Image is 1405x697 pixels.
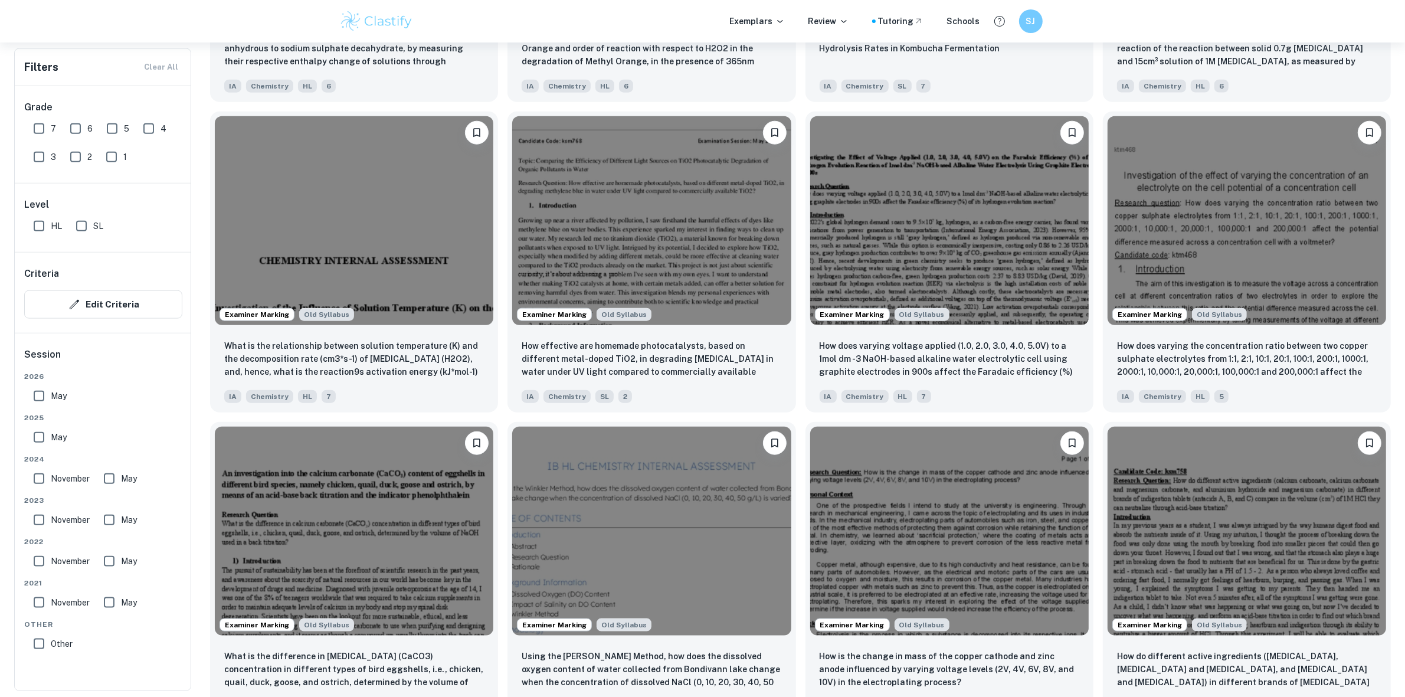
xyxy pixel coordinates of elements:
[895,619,949,631] span: Old Syllabus
[465,121,489,145] button: Bookmark
[916,80,931,93] span: 7
[595,390,614,403] span: SL
[51,431,67,444] span: May
[810,427,1089,636] img: Chemistry IA example thumbnail: How is the change in mass of the copper
[1192,308,1247,321] span: Old Syllabus
[51,150,56,163] span: 3
[121,596,137,609] span: May
[895,308,949,321] div: Starting from the May 2025 session, the Chemistry IA requirements have changed. It's OK to refer ...
[299,308,354,321] span: Old Syllabus
[24,495,182,506] span: 2023
[543,80,591,93] span: Chemistry
[810,116,1089,325] img: Chemistry IA example thumbnail: How does varying voltage applied (1.0, 2
[121,472,137,485] span: May
[507,112,795,413] a: Examiner MarkingStarting from the May 2025 session, the Chemistry IA requirements have changed. I...
[210,112,498,413] a: Examiner MarkingStarting from the May 2025 session, the Chemistry IA requirements have changed. I...
[1108,116,1386,325] img: Chemistry IA example thumbnail: How does varying the concentration rati
[763,431,787,455] button: Bookmark
[24,578,182,588] span: 2021
[808,15,849,28] p: Review
[820,390,837,403] span: IA
[917,390,931,403] span: 7
[878,15,923,28] div: Tutoring
[820,80,837,93] span: IA
[465,431,489,455] button: Bookmark
[51,472,90,485] span: November
[51,122,56,135] span: 7
[246,390,293,403] span: Chemistry
[322,80,336,93] span: 6
[1117,80,1134,93] span: IA
[1139,80,1186,93] span: Chemistry
[51,637,73,650] span: Other
[1191,390,1210,403] span: HL
[1191,80,1210,93] span: HL
[805,112,1093,413] a: Examiner MarkingStarting from the May 2025 session, the Chemistry IA requirements have changed. I...
[215,116,493,325] img: Chemistry IA example thumbnail: What is the relationship between solutio
[518,309,591,320] span: Examiner Marking
[51,390,67,403] span: May
[51,220,62,233] span: HL
[220,620,294,630] span: Examiner Marking
[24,348,182,371] h6: Session
[299,308,354,321] div: Starting from the May 2025 session, the Chemistry IA requirements have changed. It's OK to refer ...
[339,9,414,33] img: Clastify logo
[24,454,182,464] span: 2024
[895,308,949,321] span: Old Syllabus
[24,59,58,76] h6: Filters
[512,116,791,325] img: Chemistry IA example thumbnail: How effective are homemade photocatalyst
[215,427,493,636] img: Chemistry IA example thumbnail: What is the difference in calcium carbon
[51,555,90,568] span: November
[597,619,651,631] div: Starting from the May 2025 session, the Chemistry IA requirements have changed. It's OK to refer ...
[121,555,137,568] span: May
[246,80,293,93] span: Chemistry
[619,80,633,93] span: 6
[522,390,539,403] span: IA
[597,308,651,321] span: Old Syllabus
[841,80,889,93] span: Chemistry
[1103,112,1391,413] a: Examiner MarkingStarting from the May 2025 session, the Chemistry IA requirements have changed. I...
[24,267,59,281] h6: Criteria
[87,122,93,135] span: 6
[24,198,182,212] h6: Level
[224,390,241,403] span: IA
[518,620,591,630] span: Examiner Marking
[841,390,889,403] span: Chemistry
[299,619,354,631] span: Old Syllabus
[1192,619,1247,631] div: Starting from the May 2025 session, the Chemistry IA requirements have changed. It's OK to refer ...
[1019,9,1043,33] button: SJ
[730,15,785,28] p: Exemplars
[1192,619,1247,631] span: Old Syllabus
[990,11,1010,31] button: Help and Feedback
[512,427,791,636] img: Chemistry IA example thumbnail: Using the Winkler Method, how does the d
[820,650,1079,689] p: How is the change in mass of the copper cathode and zinc anode influenced by varying voltage leve...
[24,619,182,630] span: Other
[763,121,787,145] button: Bookmark
[87,150,92,163] span: 2
[1139,390,1186,403] span: Chemistry
[1060,431,1084,455] button: Bookmark
[224,339,484,379] p: What is the relationship between solution temperature (K) and the decomposition rate (cm3*s-1) of...
[124,122,129,135] span: 5
[893,80,912,93] span: SL
[618,390,632,403] span: 2
[298,80,317,93] span: HL
[595,80,614,93] span: HL
[24,536,182,547] span: 2022
[24,413,182,423] span: 2025
[522,29,781,69] p: What is the pseudo order of reaction with respect to Methyl Orange and order of reaction with res...
[220,309,294,320] span: Examiner Marking
[543,390,591,403] span: Chemistry
[597,619,651,631] span: Old Syllabus
[1024,15,1037,28] h6: SJ
[299,619,354,631] div: Starting from the May 2025 session, the Chemistry IA requirements have changed. It's OK to refer ...
[298,390,317,403] span: HL
[224,29,484,69] p: What is the enthalpy change in the reaction of sodium sulphate anhydrous to sodium sulphate decah...
[1358,431,1381,455] button: Bookmark
[522,80,539,93] span: IA
[816,620,889,630] span: Examiner Marking
[1117,650,1377,690] p: How do different active ingredients (calcium carbonate, calcium carbonate and magnesium carbonate...
[820,339,1079,379] p: How does varying voltage applied (1.0, 2.0, 3.0, 4.0, 5.0V) to a 1mol dm -3 NaOH-based alkaline w...
[161,122,166,135] span: 4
